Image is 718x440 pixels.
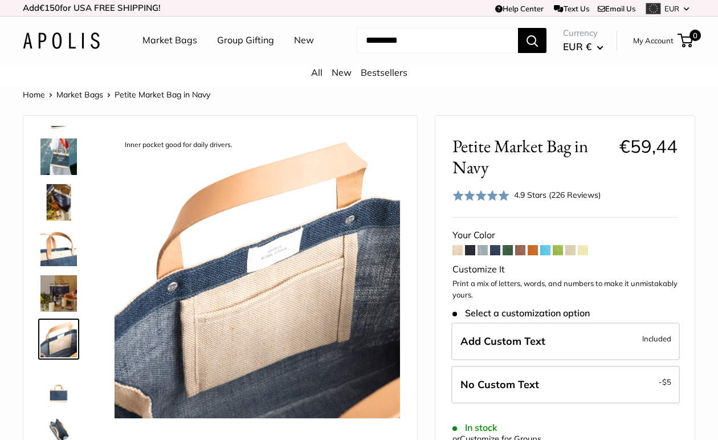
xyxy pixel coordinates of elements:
a: Help Center [495,4,544,13]
a: Bestsellers [361,67,407,78]
button: EUR € [563,38,603,56]
div: Customize It [452,261,678,278]
a: New [332,67,352,78]
span: €59,44 [619,135,678,157]
span: Petite Market Bag in Navy [452,136,611,178]
button: Search [518,28,546,53]
span: Included [642,332,671,345]
a: Petite Market Bag in Navy [38,273,79,314]
a: 0 [679,34,693,47]
span: No Custom Text [460,378,539,391]
a: My Account [633,34,674,47]
div: Your Color [452,227,678,244]
a: All [311,67,323,78]
a: Home [23,89,45,100]
div: 4.9 Stars (226 Reviews) [514,189,601,201]
span: €150 [39,2,60,13]
img: description_Seal of authenticity printed on the backside of every bag. [40,366,77,403]
img: description_Inner pocket good for daily drivers. [115,133,400,418]
span: $5 [662,377,671,386]
span: - [659,375,671,389]
img: Apolis [23,32,100,49]
a: Market Bags [56,89,103,100]
span: Select a customization option [452,308,590,319]
img: Petite Market Bag in Navy [40,138,77,175]
span: 0 [690,30,701,41]
nav: Breadcrumb [23,87,210,102]
span: EUR € [563,40,591,52]
div: 4.9 Stars (226 Reviews) [452,187,601,203]
label: Leave Blank [451,366,680,404]
a: Market Bags [142,32,197,49]
a: Text Us [554,4,589,13]
span: Petite Market Bag in Navy [115,89,210,100]
input: Search... [357,28,518,53]
span: Currency [563,25,603,41]
img: Petite Market Bag in Navy [40,275,77,312]
p: Print a mix of letters, words, and numbers to make it unmistakably yours. [452,278,678,300]
div: Inner pocket good for daily drivers. [119,137,238,153]
span: In stock [452,422,497,433]
label: Add Custom Text [451,323,680,360]
a: description_Seal of authenticity printed on the backside of every bag. [38,364,79,405]
a: Petite Market Bag in Navy [38,136,79,177]
a: description_Super soft and durable leather handles. [38,227,79,268]
img: Petite Market Bag in Navy [40,184,77,221]
a: Petite Market Bag in Navy [38,182,79,223]
a: description_Inner pocket good for daily drivers. [38,319,79,360]
a: Group Gifting [217,32,274,49]
img: description_Inner pocket good for daily drivers. [40,321,77,357]
span: Add Custom Text [460,335,545,348]
a: Email Us [598,4,635,13]
span: EUR [664,4,679,13]
img: description_Super soft and durable leather handles. [40,230,77,266]
a: New [294,32,314,49]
